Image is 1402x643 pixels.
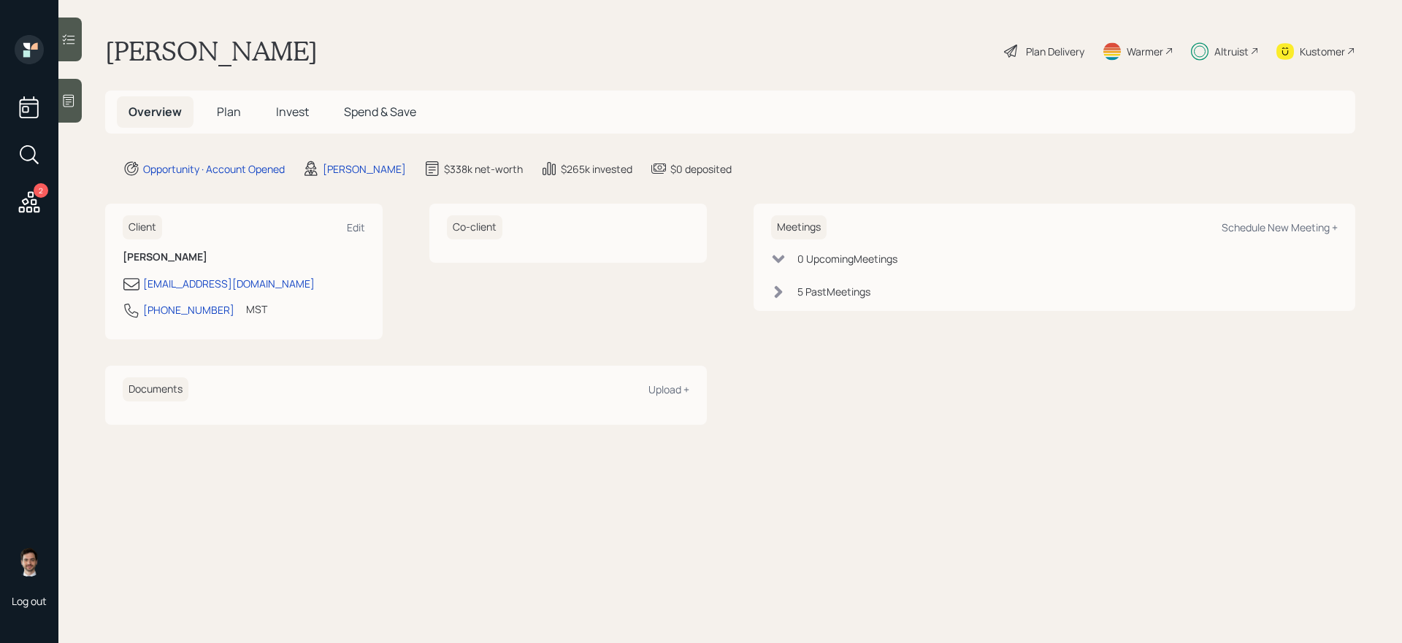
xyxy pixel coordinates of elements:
[1214,44,1249,59] div: Altruist
[1222,220,1338,234] div: Schedule New Meeting +
[797,284,870,299] div: 5 Past Meeting s
[344,104,416,120] span: Spend & Save
[143,161,285,177] div: Opportunity · Account Opened
[15,547,44,577] img: jonah-coleman-headshot.png
[123,215,162,239] h6: Client
[105,35,318,67] h1: [PERSON_NAME]
[246,301,267,317] div: MST
[217,104,241,120] span: Plan
[670,161,732,177] div: $0 deposited
[123,251,365,263] h6: [PERSON_NAME]
[1300,44,1345,59] div: Kustomer
[648,382,689,396] div: Upload +
[34,183,48,198] div: 2
[444,161,523,177] div: $338k net-worth
[1127,44,1163,59] div: Warmer
[1026,44,1084,59] div: Plan Delivery
[129,104,182,120] span: Overview
[143,302,234,317] div: [PHONE_NUMBER]
[561,161,632,177] div: $265k invested
[347,220,365,234] div: Edit
[797,251,897,266] div: 0 Upcoming Meeting s
[143,276,315,291] div: [EMAIL_ADDRESS][DOMAIN_NAME]
[323,161,406,177] div: [PERSON_NAME]
[123,377,188,401] h6: Documents
[12,594,47,608] div: Log out
[771,215,827,239] h6: Meetings
[276,104,309,120] span: Invest
[447,215,502,239] h6: Co-client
